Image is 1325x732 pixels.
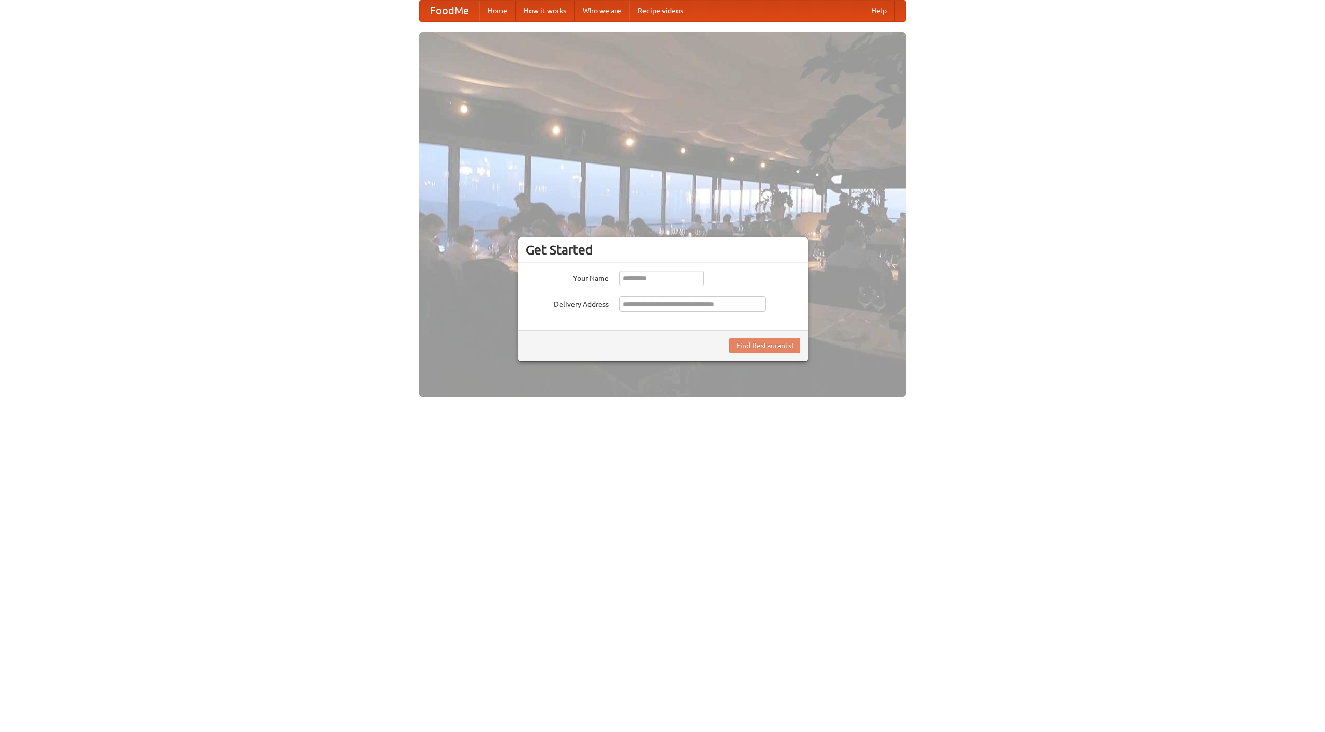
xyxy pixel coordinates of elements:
a: Who we are [575,1,629,21]
label: Delivery Address [526,296,609,309]
h3: Get Started [526,242,800,258]
a: Home [479,1,516,21]
button: Find Restaurants! [729,338,800,353]
label: Your Name [526,271,609,283]
a: Help [863,1,895,21]
a: FoodMe [420,1,479,21]
a: Recipe videos [629,1,691,21]
a: How it works [516,1,575,21]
